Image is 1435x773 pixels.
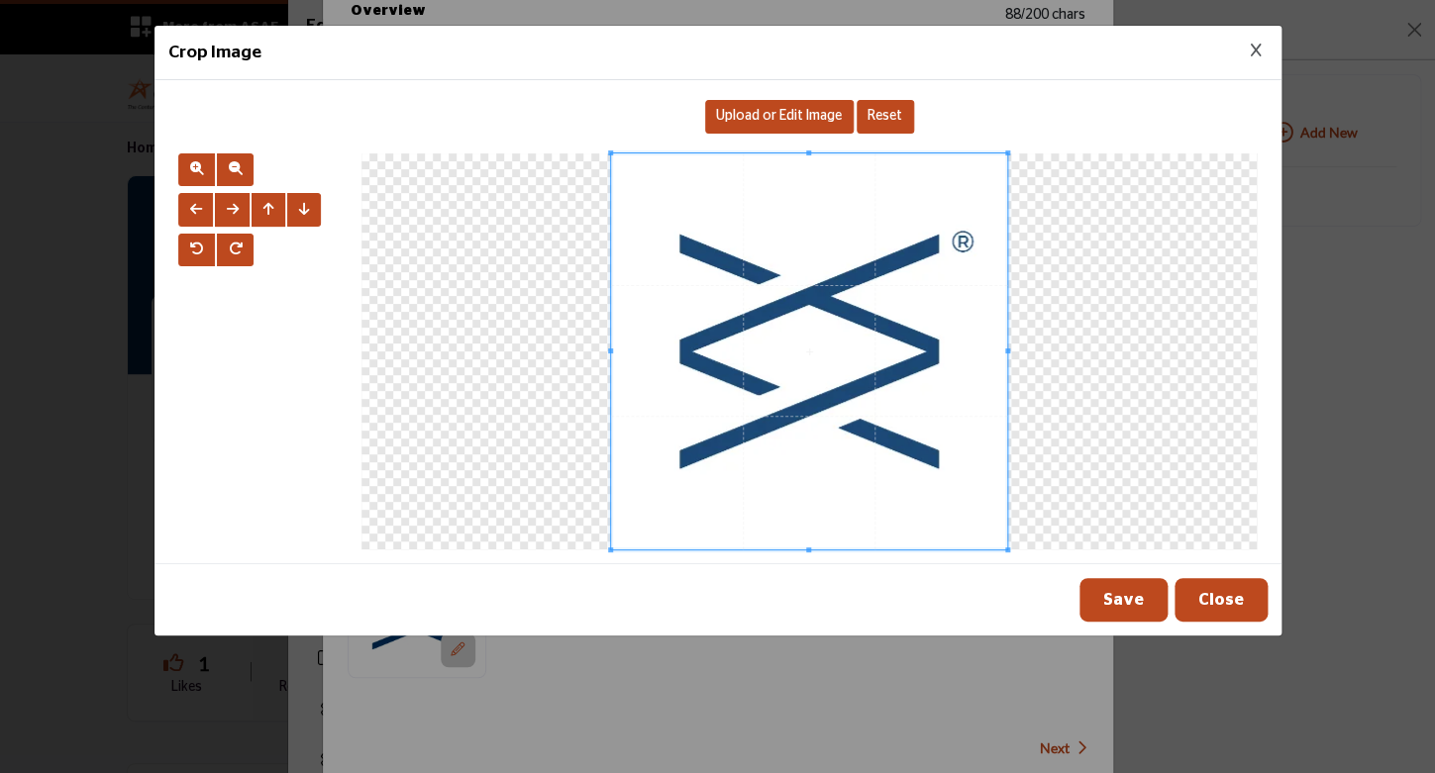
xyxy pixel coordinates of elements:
button: Close Image Upload Modal [1245,41,1268,63]
h5: Crop Image [168,40,261,65]
span: Reset [868,109,902,123]
button: Reset [857,100,914,134]
span: Upload or Edit Image [716,109,842,123]
button: Save [1079,578,1168,622]
button: Close [1175,578,1268,622]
